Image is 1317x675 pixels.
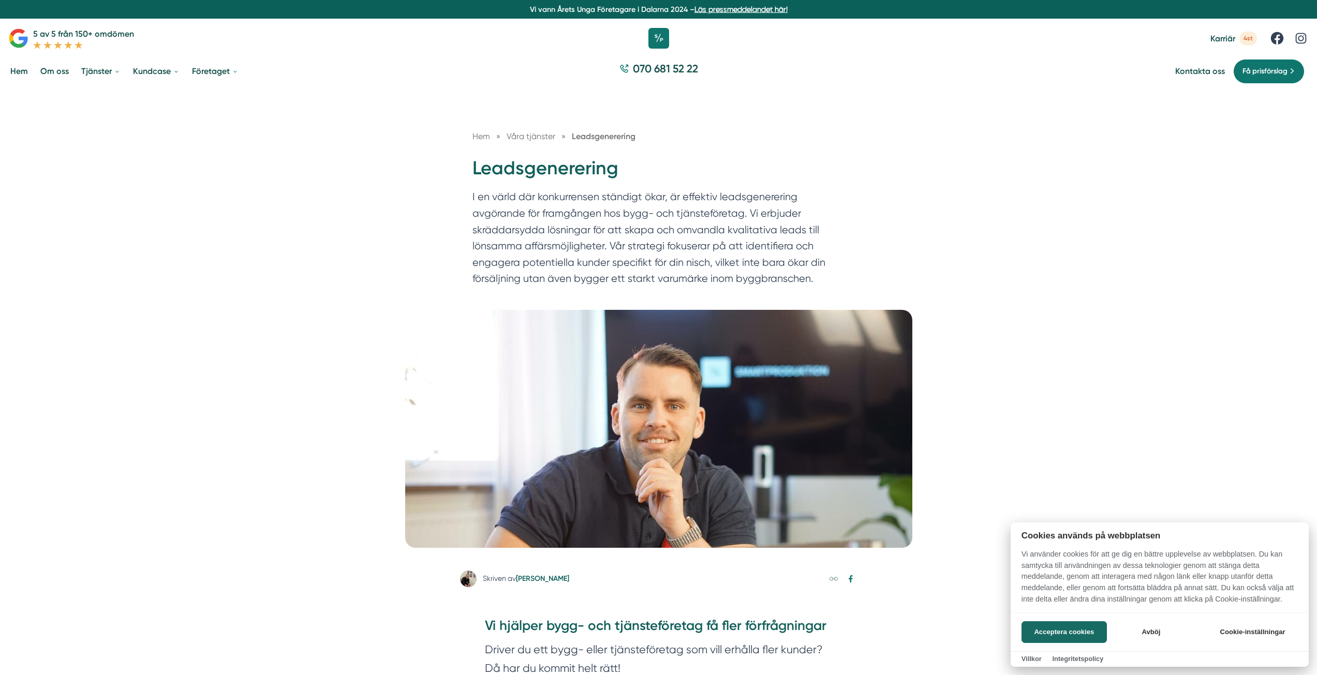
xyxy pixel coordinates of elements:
[1011,549,1309,612] p: Vi använder cookies för att ge dig en bättre upplevelse av webbplatsen. Du kan samtycka till anvä...
[1110,621,1192,643] button: Avböj
[1022,621,1107,643] button: Acceptera cookies
[1052,655,1103,663] a: Integritetspolicy
[1011,531,1309,541] h2: Cookies används på webbplatsen
[1022,655,1042,663] a: Villkor
[1207,621,1298,643] button: Cookie-inställningar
